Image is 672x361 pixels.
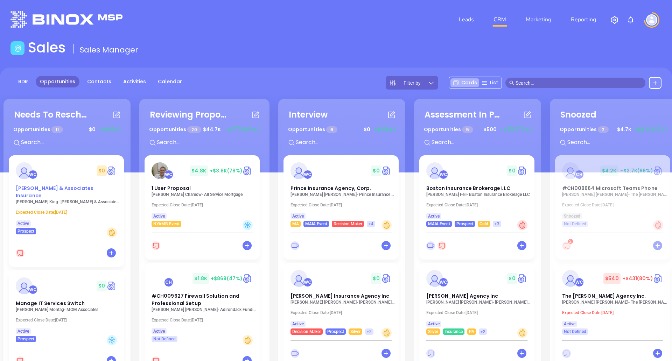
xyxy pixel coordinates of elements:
span: Active [153,212,165,220]
span: $ 0 [507,273,517,284]
a: Calendar [154,76,186,87]
a: CRM [491,13,509,27]
a: profileWalter Contreras$0Circle dollarPrince Insurance Agency, Corp.[PERSON_NAME] [PERSON_NAME]- ... [283,155,399,227]
span: Not Defined [564,328,586,335]
div: Needs To Reschedule [14,108,91,121]
input: Search... [567,138,672,147]
span: 11 [51,126,63,133]
img: Boston Insurance Brokerage LLC [426,162,443,179]
img: Quote [381,273,392,284]
p: Expected Close Date: [DATE] [290,203,395,207]
div: profileWalter Contreras$4.8K+$3.8K(78%)Circle dollar1 User Proposal[PERSON_NAME] Chamow- All Serv... [145,155,264,263]
img: Quote [653,165,663,176]
a: Contacts [83,76,115,87]
div: Cold [243,220,253,230]
p: Opportunities [149,123,201,136]
div: Warm [381,220,392,230]
img: #CH009627 Firewall Solution and Professional Setup [152,270,168,287]
a: Quote [243,165,253,176]
img: Quote [517,165,527,176]
div: Walter Contreras [575,278,584,287]
span: +3 [495,220,499,228]
p: Ted Butz - Dreher Agency Inc [426,300,531,305]
img: Manage IT Services Switch [16,277,33,294]
a: profileCarla Humber$1.8K+$869(47%)Circle dollar#CH009627 Firewall Solution and Professional Setup... [145,263,260,342]
img: Quote [517,273,527,284]
p: Opportunities [560,123,609,136]
a: profileWalter Contreras$0Circle dollarBoston Insurance Brokerage LLC[PERSON_NAME] Fell- Boston In... [419,155,534,227]
p: Expected Close Date: [DATE] [152,203,257,207]
input: Search... [156,138,261,147]
img: Moore & Associates Insurance [16,162,33,179]
span: +$350 (70%) [500,126,531,133]
div: Warm [243,335,253,345]
div: Walter Contreras [28,170,37,179]
span: $ 4.2K [600,165,618,176]
img: Prince Insurance Agency, Corp. [290,162,307,179]
a: Leads [456,13,477,27]
span: Active [17,327,29,335]
div: Walter Contreras [439,278,448,287]
p: Expected Close Date: [DATE] [152,318,257,323]
img: The Willis E. Kilborne Agency Inc. [562,270,579,287]
span: Silver [428,328,438,335]
a: BDR [14,76,32,87]
div: Reviewing Proposal [150,108,227,121]
span: search [509,80,514,85]
div: profileWalter Contreras$0Circle dollar[PERSON_NAME] & Associates Insurance[PERSON_NAME] King- [PE... [9,155,125,270]
span: Gold [479,220,488,228]
p: Andy Chamow - All Service Mortgage [152,192,257,197]
img: #CH009664 Microsoft Teams Phone [562,162,579,179]
span: Decision Maker [334,220,362,228]
span: Decision Maker [292,328,321,335]
div: Carla Humber [164,278,173,287]
span: Insurance [444,328,463,335]
span: Manage IT Services Switch [16,300,85,307]
span: +$2.7K (66%) [620,167,653,174]
a: Marketing [523,13,554,27]
div: Warm [517,328,527,338]
div: Hot [653,220,663,230]
a: profileWalter Contreras$0Circle dollar[PERSON_NAME] Insurance Agency Inc[PERSON_NAME] [PERSON_NAM... [283,263,399,335]
span: List [490,79,498,86]
div: profileWalter Contreras$0Circle dollarBoston Insurance Brokerage LLC[PERSON_NAME] Fell- Boston In... [419,155,536,263]
div: Walter Contreras [303,278,312,287]
div: Reviewing ProposalOpportunities 20$44.7K+$27.7K(62%) [145,104,264,155]
span: $ 0 [371,273,381,284]
span: +2 [481,328,485,335]
span: +$3.8K (78%) [210,167,243,174]
p: Steve Straub - Straub Insurance Agency Inc [290,300,395,305]
span: The Willis E. Kilborne Agency Inc. [562,292,646,299]
div: Walter Contreras [28,285,37,294]
div: Interview [289,108,328,121]
img: Quote [107,165,117,176]
span: $ 44.7K [201,124,223,135]
input: Search... [20,138,125,147]
a: profileWalter Contreras$4.8K+$3.8K(78%)Circle dollar1 User Proposal[PERSON_NAME] Chamow- All Serv... [145,155,260,227]
a: profileWalter Contreras$0Circle dollar[PERSON_NAME] & Associates Insurance[PERSON_NAME] King- [PE... [9,155,124,234]
a: profileWalter Contreras$0Circle dollar[PERSON_NAME] Agency Inc[PERSON_NAME] [PERSON_NAME]- [PERSO... [419,263,534,335]
p: Jessica A. Hess - The Willis E. Kilborne Agency Inc. [562,300,667,305]
span: MA [292,220,299,228]
p: Expected Close Date: [DATE] [426,203,531,207]
span: +$3.2K (67%) [635,126,667,133]
div: Cold [107,335,117,345]
span: +$0 (0%) [99,126,121,133]
span: Active [428,320,440,328]
span: Active [428,212,440,220]
img: Quote [243,273,253,284]
span: +$27.7K (62%) [224,126,260,133]
div: SnoozedOpportunities 2$4.7K+$3.2K(67%) [555,104,672,155]
span: $ 4.8K [190,165,208,176]
a: Reporting [568,13,599,27]
span: +4 [369,220,373,228]
div: Assessment In ProgressOpportunities 5$500+$350(70%) [419,104,536,155]
span: Cards [461,79,477,86]
img: iconSetting [610,16,619,24]
a: Opportunities [36,76,79,87]
span: PA [469,328,474,335]
span: $ 4.7K [615,124,633,135]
